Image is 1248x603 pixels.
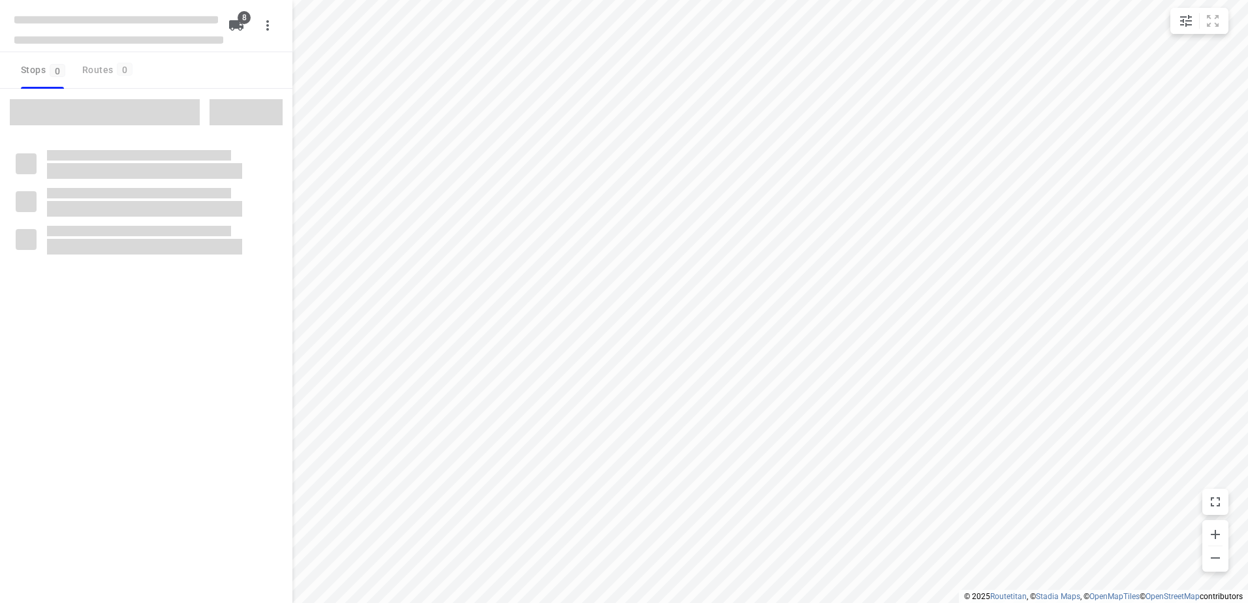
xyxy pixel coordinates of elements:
[1089,592,1140,601] a: OpenMapTiles
[1036,592,1080,601] a: Stadia Maps
[1170,8,1228,34] div: small contained button group
[1173,8,1199,34] button: Map settings
[964,592,1243,601] li: © 2025 , © , © © contributors
[990,592,1027,601] a: Routetitan
[1146,592,1200,601] a: OpenStreetMap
